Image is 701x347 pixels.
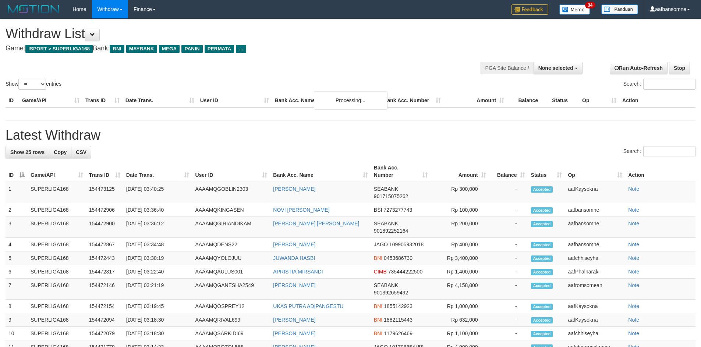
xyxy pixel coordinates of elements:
a: Note [628,255,639,261]
td: AAAAMQGIRIANDIKAM [192,217,270,238]
a: APRISTIA MIRSANDI [273,269,323,275]
td: Rp 400,000 [431,238,489,251]
a: Note [628,303,639,309]
div: Processing... [314,91,387,110]
td: aafbansomne [565,203,625,217]
span: BNI [374,303,382,309]
a: Copy [49,146,71,158]
input: Search: [643,146,695,157]
td: - [489,203,528,217]
span: Accepted [531,242,553,248]
td: AAAAMQKINGASEN [192,203,270,217]
td: Rp 300,000 [431,182,489,203]
span: Show 25 rows [10,149,45,155]
span: BNI [374,330,382,336]
span: None selected [538,65,573,71]
h4: Game: Bank: [6,45,460,52]
span: Accepted [531,269,553,275]
td: [DATE] 03:36:12 [123,217,192,238]
th: Balance: activate to sort column ascending [489,161,528,182]
td: SUPERLIGA168 [28,203,86,217]
span: Copy 1855142923 to clipboard [384,303,413,309]
td: 154472867 [86,238,123,251]
a: Show 25 rows [6,146,49,158]
span: BSI [374,207,382,213]
a: Note [628,186,639,192]
a: [PERSON_NAME] [273,330,315,336]
td: - [489,238,528,251]
td: 1 [6,182,28,203]
th: Op: activate to sort column ascending [565,161,625,182]
label: Search: [623,79,695,90]
td: SUPERLIGA168 [28,251,86,265]
label: Search: [623,146,695,157]
td: SUPERLIGA168 [28,182,86,203]
th: Op [579,94,619,107]
td: aafKaysokna [565,313,625,327]
td: 6 [6,265,28,279]
a: [PERSON_NAME] [273,317,315,323]
span: Accepted [531,331,553,337]
th: Action [619,94,695,107]
span: Copy 901892252164 to clipboard [374,228,408,234]
span: Accepted [531,304,553,310]
span: SEABANK [374,221,398,226]
th: ID: activate to sort column descending [6,161,28,182]
span: Accepted [531,186,553,193]
span: JAGO [374,242,388,247]
th: Status [549,94,579,107]
a: UKAS PUTRA ADIPANGESTU [273,303,343,309]
td: 154472317 [86,265,123,279]
select: Showentries [18,79,46,90]
span: Copy 0453686730 to clipboard [384,255,413,261]
td: 2 [6,203,28,217]
td: 154472443 [86,251,123,265]
td: AAAAMQRIVAL699 [192,313,270,327]
td: SUPERLIGA168 [28,217,86,238]
td: aafPhalnarak [565,265,625,279]
th: Date Trans. [123,94,197,107]
span: MAYBANK [126,45,157,53]
a: [PERSON_NAME] [273,242,315,247]
label: Show entries [6,79,61,90]
span: PERMATA [205,45,234,53]
span: CSV [76,149,86,155]
a: [PERSON_NAME] [PERSON_NAME] [273,221,359,226]
td: aafromsomean [565,279,625,300]
td: Rp 3,400,000 [431,251,489,265]
a: Stop [669,62,690,74]
span: Accepted [531,207,553,214]
span: Copy 109905932018 to clipboard [389,242,424,247]
td: aafKaysokna [565,182,625,203]
th: Trans ID [82,94,123,107]
span: Copy 901715075262 to clipboard [374,193,408,199]
td: [DATE] 03:18:30 [123,327,192,340]
td: 10 [6,327,28,340]
input: Search: [643,79,695,90]
a: Note [628,282,639,288]
td: 4 [6,238,28,251]
span: BNI [374,255,382,261]
th: Balance [507,94,549,107]
td: Rp 1,400,000 [431,265,489,279]
td: SUPERLIGA168 [28,238,86,251]
td: aafKaysokna [565,300,625,313]
th: Game/API: activate to sort column ascending [28,161,86,182]
td: AAAAMQOSPREY12 [192,300,270,313]
span: BNI [110,45,124,53]
span: Copy 735444222500 to clipboard [388,269,422,275]
span: Copy 1882115443 to clipboard [384,317,413,323]
th: Bank Acc. Name [272,94,381,107]
th: User ID [197,94,272,107]
td: [DATE] 03:18:30 [123,313,192,327]
th: Action [625,161,695,182]
td: SUPERLIGA168 [28,300,86,313]
td: [DATE] 03:22:40 [123,265,192,279]
th: Amount: activate to sort column ascending [431,161,489,182]
span: Accepted [531,317,553,323]
a: Note [628,330,639,336]
td: SUPERLIGA168 [28,313,86,327]
span: ... [236,45,246,53]
a: Run Auto-Refresh [610,62,668,74]
img: Button%20Memo.svg [559,4,590,15]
